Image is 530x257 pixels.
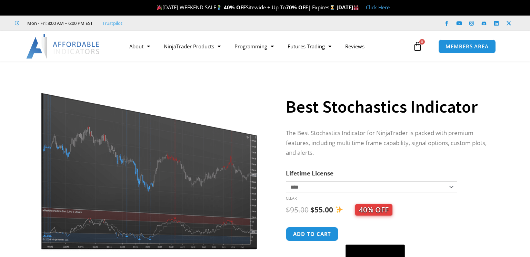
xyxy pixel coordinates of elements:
a: Click Here [366,4,390,11]
bdi: 95.00 [286,205,309,215]
button: Add to cart [286,227,338,241]
img: ✨ [336,206,343,213]
strong: [DATE] [337,4,359,11]
img: ⌛ [330,5,335,10]
a: Futures Trading [281,38,338,54]
h1: Best Stochastics Indicator [286,95,487,119]
strong: 70% OFF [286,4,308,11]
a: Clear options [286,196,297,201]
a: MEMBERS AREA [438,39,496,54]
img: 🎉 [157,5,162,10]
bdi: 55.00 [310,205,333,215]
a: 0 [402,36,433,56]
nav: Menu [122,38,411,54]
a: Programming [228,38,281,54]
a: NinjaTrader Products [157,38,228,54]
img: 🏭 [353,5,359,10]
img: 🏌️‍♂️ [217,5,222,10]
span: The Best Stochastics Indicator for NinjaTrader is packed with premium features, including multi t... [286,129,487,157]
strong: 40% OFF [224,4,246,11]
iframe: Secure express checkout frame [344,226,406,242]
span: $ [286,205,290,215]
img: Best Stochastics [39,74,260,251]
span: [DATE] WEEKEND SALE Sitewide + Up To | Expires [155,4,336,11]
span: $ [310,205,314,215]
span: MEMBERS AREA [446,44,489,49]
span: Mon - Fri: 8:00 AM – 6:00 PM EST [26,19,93,27]
a: Trustpilot [102,19,122,27]
a: Reviews [338,38,371,54]
label: Lifetime License [286,169,333,177]
span: 40% OFF [355,204,392,216]
a: About [122,38,157,54]
span: 0 [419,39,425,45]
img: LogoAI | Affordable Indicators – NinjaTrader [26,34,100,59]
